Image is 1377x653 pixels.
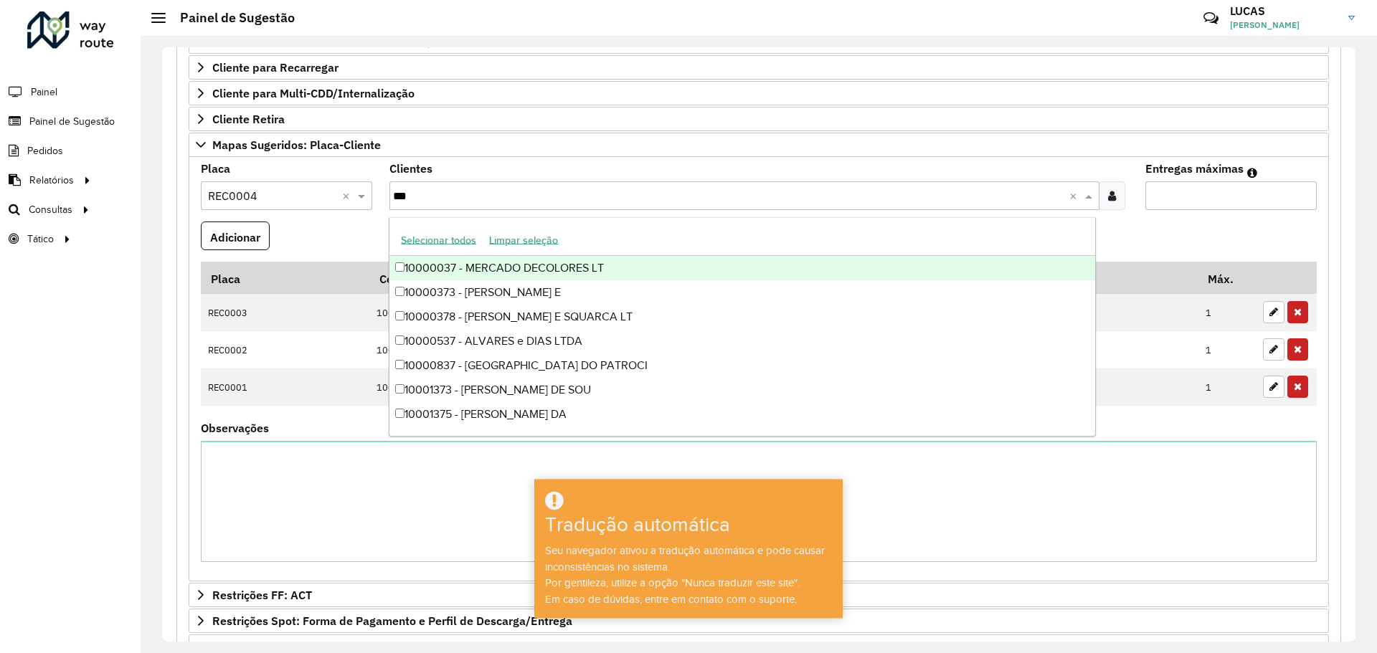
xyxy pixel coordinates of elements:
div: 10000373 - [PERSON_NAME] E [389,280,1094,305]
font: Selecionar todos [401,234,476,246]
a: Restrições FF: ACT [189,583,1329,607]
span: Clear all [342,187,354,204]
font: 1 [1206,344,1211,356]
font: Limpar seleção [489,234,558,246]
font: Clientes [389,161,432,176]
font: Adicionar [210,229,260,244]
font: Código Cliente [379,272,456,286]
button: Limpar seleção [483,229,564,252]
font: [PERSON_NAME] [1230,19,1300,30]
div: 10000837 - [GEOGRAPHIC_DATA] DO PATROCI [389,353,1094,378]
em: Máximo de clientes que serão colocados na mesma rota com os clientes informados [1247,167,1257,178]
font: Placa [211,272,240,286]
font: Tático [27,234,54,244]
font: REC0003 [208,307,247,319]
font: Painel de Sugestão [180,9,295,26]
div: 10000037 - MERCADO DECOLORES LT [389,256,1094,280]
font: 1 [1206,381,1211,394]
font: Tradução automática [545,514,730,536]
font: REC0001 [208,381,247,394]
div: 10000378 - [PERSON_NAME] E SQUARCA LT [389,305,1094,329]
font: Cliente para Multi-CDD/Internalização [212,86,415,100]
ng-dropdown-panel: Lista de opções [389,217,1095,437]
font: LUCAS [1230,4,1265,18]
a: Cliente Retira [189,107,1329,131]
font: REC0002 [208,344,247,356]
a: Cliente para Multi-CDD/Internalização [189,81,1329,105]
button: Selecionar todos [394,229,483,252]
font: Restrições FF: ACT [212,588,312,602]
a: Contato Rápido [1196,3,1226,34]
font: Seu navegador ativou a tradução automática e pode causar inconsistências no sistema. [545,545,825,573]
div: 10000537 - ALVARES e DIAS LTDA [389,329,1094,353]
font: Relatórios [29,175,74,186]
font: Cliente Retira [212,112,285,126]
button: Adicionar [201,221,270,251]
font: Cliente para Recarregar [212,60,339,75]
span: Clear all [1069,187,1082,204]
font: Placa [201,161,230,176]
font: Consultas [29,204,72,215]
font: 1 [1206,307,1211,319]
font: 10023788 [377,381,422,394]
font: 10011695 [377,307,422,319]
a: Mapas Sugeridos: Placa-Cliente [189,133,1329,157]
font: Máx. [1208,272,1234,286]
font: Pedidos [27,146,63,156]
div: 10001373 - [PERSON_NAME] DE SOU [389,378,1094,402]
font: Entregas máximas [1145,161,1244,176]
a: Cliente para Recarregar [189,55,1329,80]
font: Mapas Sugeridos: Placa-Cliente [212,138,381,152]
div: 10001375 - [PERSON_NAME] DA [389,402,1094,426]
font: 10030085 [377,344,422,356]
div: 10001377 - [PERSON_NAME] E [389,426,1094,451]
a: Restrições Spot: Forma de Pagamento e Perfil de Descarga/Entrega [189,609,1329,633]
font: Painel de Sugestão [29,116,115,127]
font: Observações [201,421,269,435]
font: Painel [31,87,57,97]
font: Restrições Spot: Forma de Pagamento e Perfil de Descarga/Entrega [212,614,572,628]
div: Mapas Sugeridos: Placa-Cliente [189,157,1329,581]
font: Por gentileza, utilize a opção "Nunca traduzir este site". [545,577,800,588]
font: Em caso de dúvidas, entre em contato com o suporte. [545,594,797,605]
